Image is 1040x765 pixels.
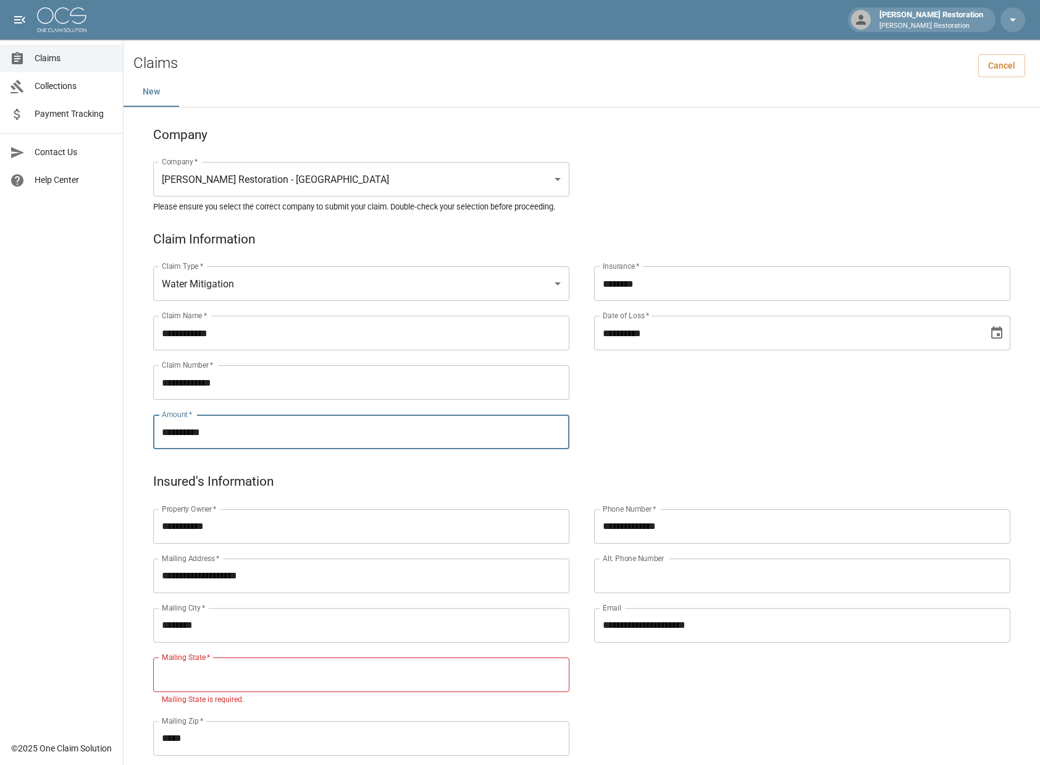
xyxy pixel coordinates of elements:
[603,261,639,271] label: Insurance
[35,80,113,93] span: Collections
[162,360,213,370] label: Claim Number
[133,54,178,72] h2: Claims
[162,694,561,706] p: Mailing State is required.
[603,553,664,564] label: Alt. Phone Number
[162,409,193,420] label: Amount
[162,602,206,613] label: Mailing City
[124,77,1040,107] div: dynamic tabs
[603,602,621,613] label: Email
[35,108,113,120] span: Payment Tracking
[35,146,113,159] span: Contact Us
[984,321,1009,345] button: Choose date, selected date is Sep 2, 2025
[603,310,649,321] label: Date of Loss
[874,9,988,31] div: [PERSON_NAME] Restoration
[162,716,204,726] label: Mailing Zip
[7,7,32,32] button: open drawer
[162,261,203,271] label: Claim Type
[162,310,207,321] label: Claim Name
[162,553,219,564] label: Mailing Address
[153,162,569,197] div: [PERSON_NAME] Restoration - [GEOGRAPHIC_DATA]
[162,652,210,662] label: Mailing State
[162,156,198,167] label: Company
[879,21,983,32] p: [PERSON_NAME] Restoration
[978,54,1025,77] a: Cancel
[153,266,569,301] div: Water Mitigation
[37,7,86,32] img: ocs-logo-white-transparent.png
[162,504,217,514] label: Property Owner
[124,77,179,107] button: New
[153,201,1010,212] h5: Please ensure you select the correct company to submit your claim. Double-check your selection be...
[11,742,112,754] div: © 2025 One Claim Solution
[603,504,656,514] label: Phone Number
[35,52,113,65] span: Claims
[35,174,113,187] span: Help Center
